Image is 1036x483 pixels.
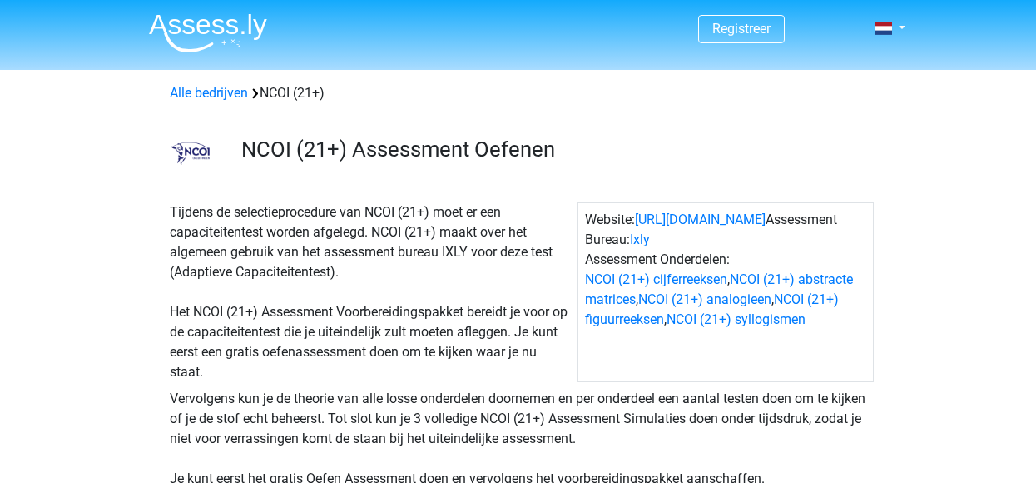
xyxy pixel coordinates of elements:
[638,291,771,307] a: NCOI (21+) analogieen
[170,85,248,101] a: Alle bedrijven
[163,202,577,382] div: Tijdens de selectieprocedure van NCOI (21+) moet er een capaciteitentest worden afgelegd. NCOI (2...
[163,83,874,103] div: NCOI (21+)
[630,232,650,247] a: Ixly
[577,202,874,382] div: Website: Assessment Bureau: Assessment Onderdelen: , , , ,
[149,13,267,52] img: Assessly
[241,137,861,162] h3: NCOI (21+) Assessment Oefenen
[585,271,727,287] a: NCOI (21+) cijferreeksen
[667,311,806,327] a: NCOI (21+) syllogismen
[712,21,771,37] a: Registreer
[635,212,766,227] a: [URL][DOMAIN_NAME]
